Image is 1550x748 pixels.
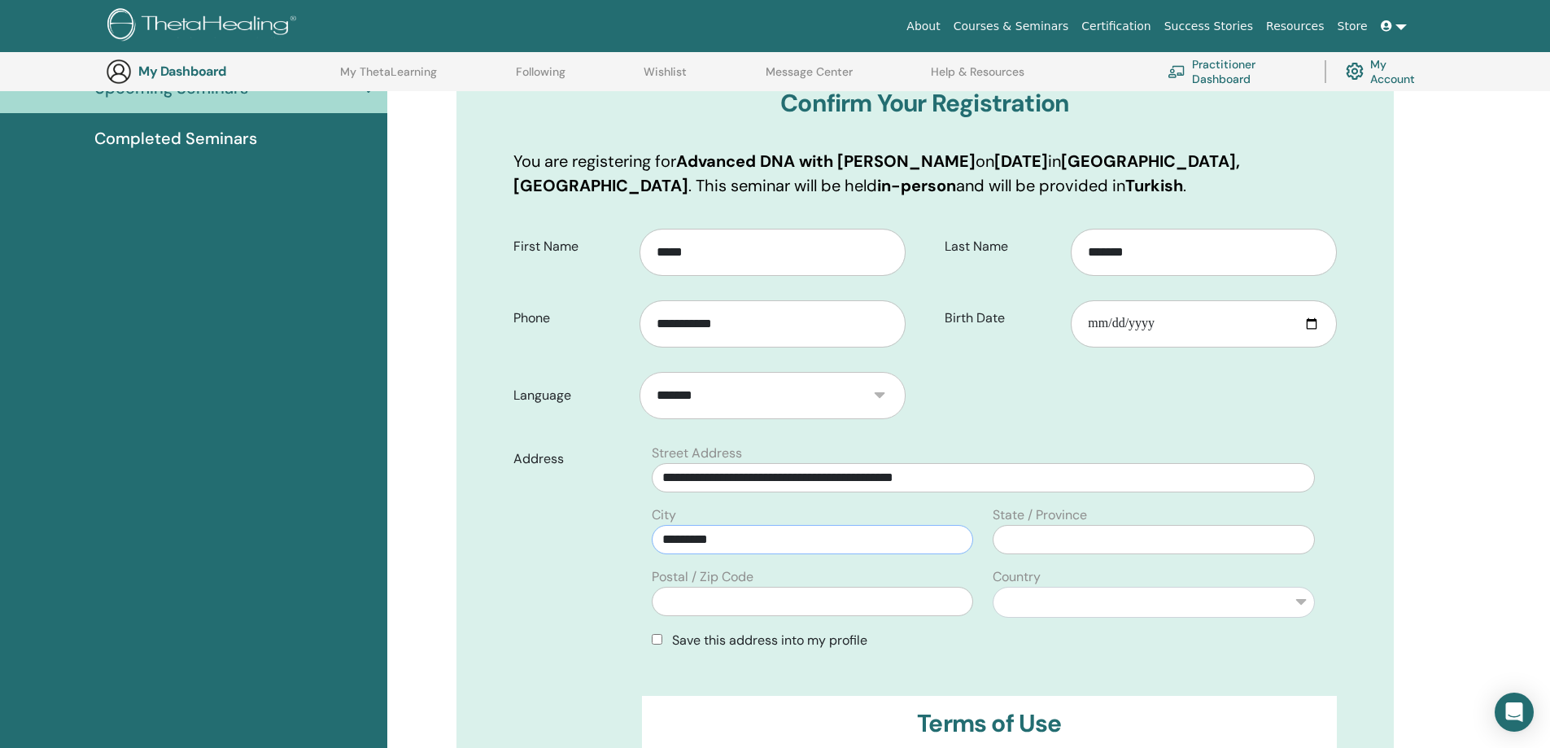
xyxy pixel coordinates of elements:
[652,505,676,525] label: City
[652,567,753,587] label: Postal / Zip Code
[1168,65,1185,78] img: chalkboard-teacher.svg
[877,175,956,196] b: in-person
[644,65,687,91] a: Wishlist
[107,8,302,45] img: logo.png
[513,149,1337,198] p: You are registering for on in . This seminar will be held and will be provided in .
[931,65,1024,91] a: Help & Resources
[1075,11,1157,42] a: Certification
[676,151,976,172] b: Advanced DNA with [PERSON_NAME]
[1331,11,1374,42] a: Store
[900,11,946,42] a: About
[501,444,643,475] label: Address
[1346,54,1428,90] a: My Account
[766,65,853,91] a: Message Center
[513,89,1337,118] h3: Confirm Your Registration
[993,567,1041,587] label: Country
[1158,11,1260,42] a: Success Stories
[1260,11,1331,42] a: Resources
[340,65,437,91] a: My ThetaLearning
[1168,54,1305,90] a: Practitioner Dashboard
[932,303,1072,334] label: Birth Date
[516,65,565,91] a: Following
[501,380,640,411] label: Language
[994,151,1048,172] b: [DATE]
[1125,175,1183,196] b: Turkish
[513,151,1240,196] b: [GEOGRAPHIC_DATA], [GEOGRAPHIC_DATA]
[1495,693,1534,732] div: Open Intercom Messenger
[947,11,1076,42] a: Courses & Seminars
[672,632,867,649] span: Save this address into my profile
[1346,59,1364,84] img: cog.svg
[94,126,257,151] span: Completed Seminars
[501,303,640,334] label: Phone
[138,63,301,79] h3: My Dashboard
[655,709,1323,738] h3: Terms of Use
[932,231,1072,262] label: Last Name
[652,444,742,463] label: Street Address
[993,505,1087,525] label: State / Province
[106,59,132,85] img: generic-user-icon.jpg
[501,231,640,262] label: First Name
